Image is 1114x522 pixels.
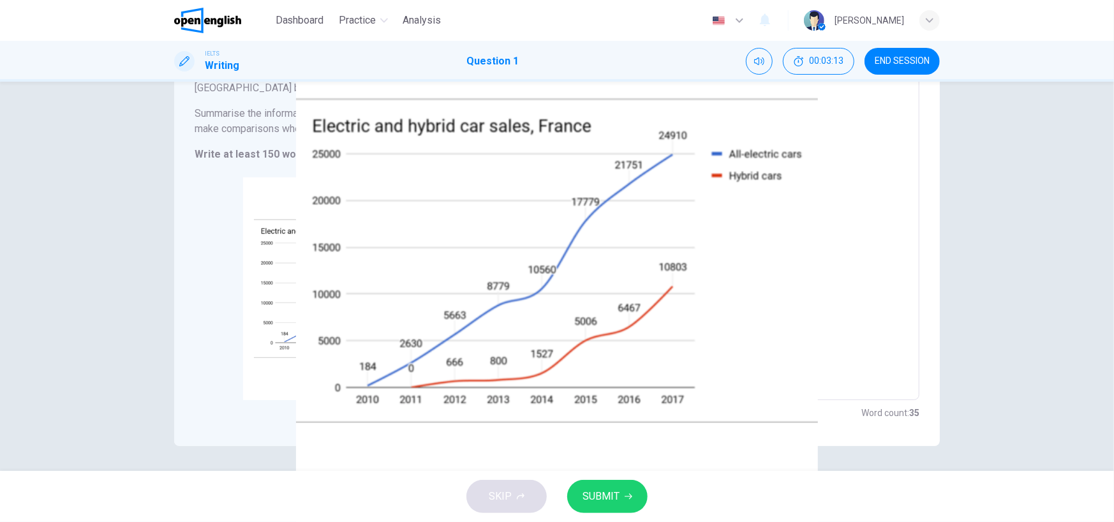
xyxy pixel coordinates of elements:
img: Profile picture [804,10,824,31]
img: en [711,16,727,26]
span: Practice [339,13,376,28]
div: Hide [783,48,854,75]
img: OpenEnglish logo [174,8,241,33]
span: SUBMIT [583,488,620,505]
span: IELTS [205,49,219,58]
span: 00:03:13 [809,56,843,66]
span: END SESSION [875,56,930,66]
h1: Question 1 [466,54,519,69]
h1: Writing [205,58,239,73]
div: Mute [746,48,773,75]
span: Dashboard [276,13,324,28]
span: Analysis [403,13,442,28]
div: [PERSON_NAME] [835,13,904,28]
